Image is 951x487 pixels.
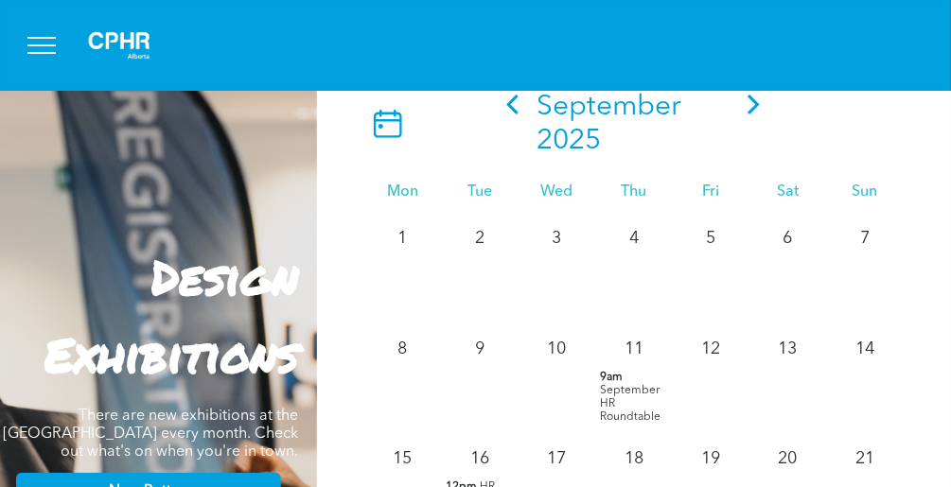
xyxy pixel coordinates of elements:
[17,21,66,70] button: menu
[827,183,904,201] div: Sun
[72,15,167,76] img: A white background with a few lines on it
[617,221,651,255] p: 4
[595,183,672,201] div: Thu
[386,221,420,255] p: 1
[44,243,298,388] span: Design Exhibitions
[771,221,805,255] p: 6
[519,183,595,201] div: Wed
[617,332,651,366] p: 11
[771,332,805,366] p: 13
[673,183,749,201] div: Fri
[771,442,805,476] p: 20
[694,442,728,476] p: 19
[463,221,497,255] p: 2
[386,332,420,366] p: 8
[848,332,882,366] p: 14
[694,332,728,366] p: 12
[848,221,882,255] p: 7
[364,183,441,201] div: Mon
[694,221,728,255] p: 5
[463,332,497,366] p: 9
[537,127,601,155] span: 2025
[540,221,574,255] p: 3
[749,183,826,201] div: Sat
[600,385,660,423] span: September HR Roundtable
[848,442,882,476] p: 21
[3,409,298,460] span: There are new exhibitions at the [GEOGRAPHIC_DATA] every month. Check out what's on when you're i...
[600,371,623,384] span: 9am
[617,442,651,476] p: 18
[540,442,574,476] p: 17
[540,332,574,366] p: 10
[386,442,420,476] p: 15
[441,183,518,201] div: Tue
[537,93,681,121] span: September
[463,442,497,476] p: 16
